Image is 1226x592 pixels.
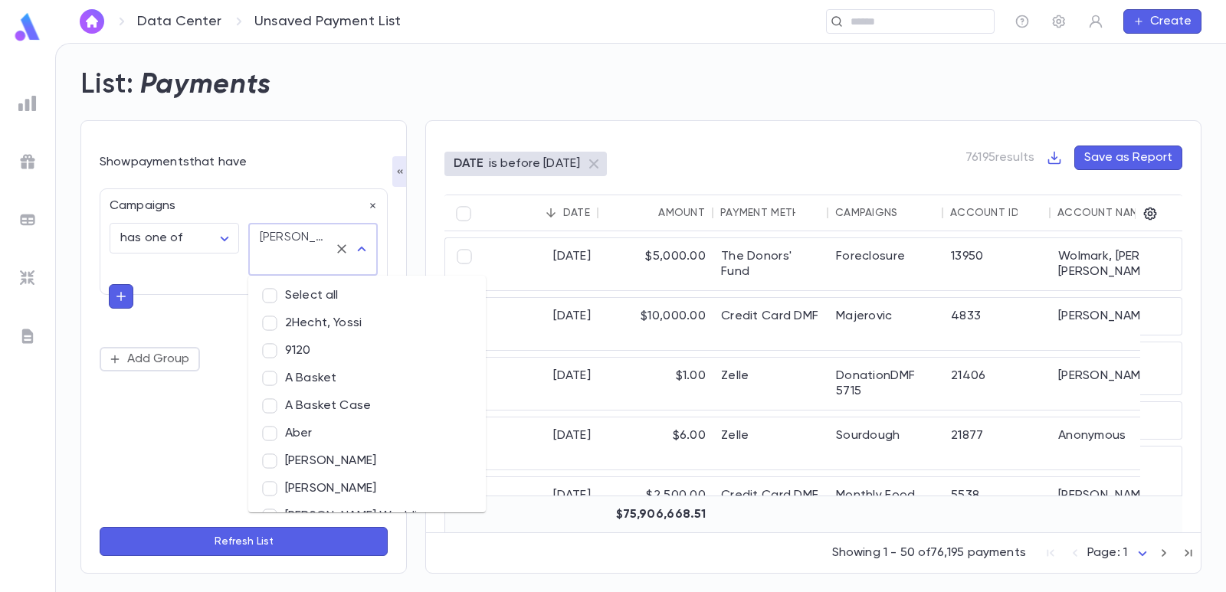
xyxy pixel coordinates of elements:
img: logo [12,12,43,42]
span: has one of [120,232,183,244]
p: is before [DATE] [489,156,581,172]
button: Sort [795,201,820,225]
div: $5,000.00 [598,238,713,290]
h2: List: [80,68,134,102]
div: Campaigns [100,189,378,214]
div: has one of [110,224,239,253]
button: Sort [634,201,658,225]
div: Sourdough [828,417,943,469]
div: Show payments that have [100,155,388,170]
p: DATE [454,156,484,172]
div: [DATE] [484,417,598,469]
div: 13950 [943,238,1051,290]
div: Payment Method [720,207,817,219]
div: 5538 [943,477,1051,529]
div: 21877 [943,417,1051,469]
div: Date [563,207,590,219]
li: A Basket [248,365,486,392]
div: [DATE] [484,238,598,290]
li: 9120 [248,337,486,365]
div: 21406 [943,358,1051,410]
button: Refresh List [100,527,388,556]
div: Monthly Food Program [828,477,943,529]
div: Majerovic [828,298,943,350]
div: $1.00 [598,358,713,410]
p: Showing 1 - 50 of 76,195 payments [832,545,1026,561]
div: Amount [658,207,705,219]
p: 76195 results [965,150,1034,165]
div: Zelle [713,358,828,410]
img: imports_grey.530a8a0e642e233f2baf0ef88e8c9fcb.svg [18,269,37,287]
img: reports_grey.c525e4749d1bce6a11f5fe2a8de1b229.svg [18,94,37,113]
div: $10,000.00 [598,298,713,350]
button: Sort [1018,201,1042,225]
div: Account Name [1057,207,1144,219]
li: [PERSON_NAME] Wedding [248,502,486,530]
li: [PERSON_NAME] [248,447,486,475]
button: Close [351,238,372,260]
p: Unsaved Payment List [254,13,402,30]
div: Foreclosure [828,238,943,290]
div: 4833 [943,298,1051,350]
div: [PERSON_NAME] [260,229,325,247]
button: Sort [539,201,563,225]
div: Account ID [950,207,1019,219]
li: [PERSON_NAME] [248,475,486,502]
div: $2,500.00 [598,477,713,529]
div: Campaigns [835,207,898,219]
div: [DATE] [484,358,598,410]
span: Page: 1 [1087,547,1127,559]
button: Save as Report [1074,146,1182,170]
div: Zelle [713,417,828,469]
a: Data Center [137,13,221,30]
li: Aber [248,420,486,447]
div: DATEis before [DATE] [444,152,607,176]
div: Credit Card DMF [713,298,828,350]
li: A Basket Case [248,392,486,420]
div: [DATE] [484,477,598,529]
img: batches_grey.339ca447c9d9533ef1741baa751efc33.svg [18,211,37,229]
div: Page: 1 [1087,541,1152,565]
div: $6.00 [598,417,713,469]
button: Sort [898,201,923,225]
button: Clear [331,238,352,260]
img: campaigns_grey.99e729a5f7ee94e3726e6486bddda8f1.svg [18,152,37,171]
img: letters_grey.7941b92b52307dd3b8a917253454ce1c.svg [18,327,37,345]
li: Select all [248,282,486,309]
div: $75,906,668.51 [598,496,713,533]
div: [DATE] [484,298,598,350]
button: Add Group [100,347,200,371]
div: The Donors' Fund [713,238,828,290]
li: 2Hecht, Yossi [248,309,486,337]
img: home_white.a664292cf8c1dea59945f0da9f25487c.svg [83,15,101,28]
button: Create [1123,9,1201,34]
div: Credit Card DMF [713,477,828,529]
div: DonationDMF 5715 [828,358,943,410]
h2: Payments [140,68,271,102]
